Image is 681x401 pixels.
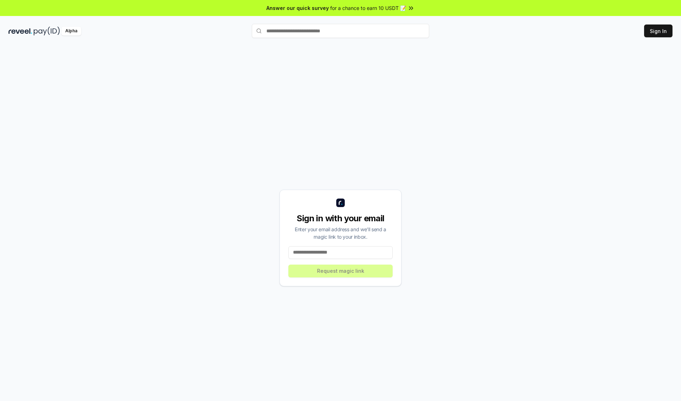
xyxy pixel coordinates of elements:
div: Alpha [61,27,81,36]
img: pay_id [34,27,60,36]
img: reveel_dark [9,27,32,36]
div: Sign in with your email [288,213,393,224]
button: Sign In [644,25,672,37]
div: Enter your email address and we’ll send a magic link to your inbox. [288,226,393,240]
span: Answer our quick survey [266,4,329,12]
span: for a chance to earn 10 USDT 📝 [330,4,406,12]
img: logo_small [336,199,345,207]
